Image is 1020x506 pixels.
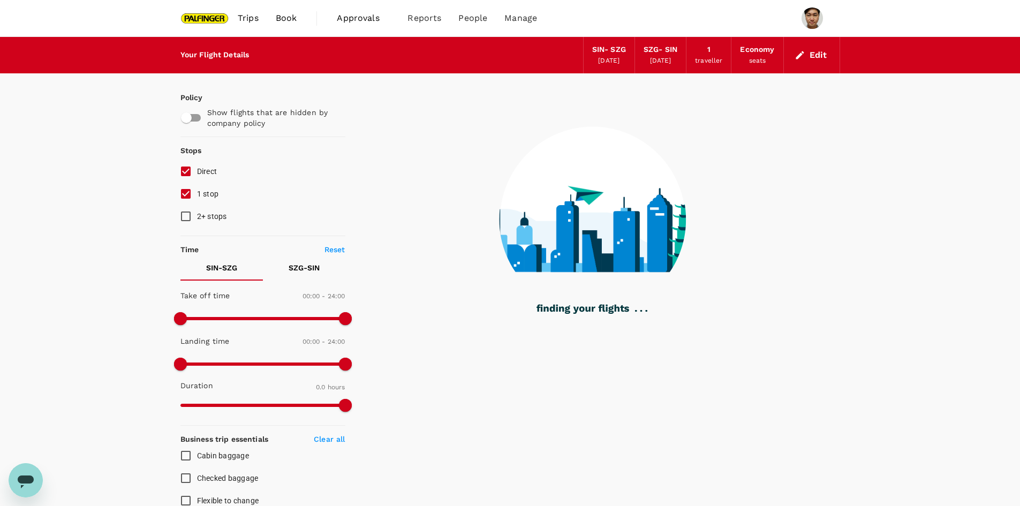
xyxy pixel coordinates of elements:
[592,44,626,56] div: SIN - SZG
[644,44,677,56] div: SZG - SIN
[180,380,213,391] p: Duration
[180,92,190,103] p: Policy
[180,244,199,255] p: Time
[645,310,647,312] g: .
[695,56,722,66] div: traveller
[504,12,537,25] span: Manage
[650,56,671,66] div: [DATE]
[458,12,487,25] span: People
[303,292,345,300] span: 00:00 - 24:00
[180,146,202,155] strong: Stops
[197,167,217,176] span: Direct
[407,12,441,25] span: Reports
[740,44,774,56] div: Economy
[197,496,259,505] span: Flexible to change
[749,56,766,66] div: seats
[635,310,637,312] g: .
[303,338,345,345] span: 00:00 - 24:00
[180,336,230,346] p: Landing time
[197,212,227,221] span: 2+ stops
[180,290,230,301] p: Take off time
[598,56,619,66] div: [DATE]
[289,262,320,273] p: SZG - SIN
[180,49,250,61] div: Your Flight Details
[316,383,345,391] span: 0.0 hours
[9,463,43,497] iframe: Button to launch messaging window
[197,474,259,482] span: Checked baggage
[207,107,338,129] p: Show flights that are hidden by company policy
[206,262,237,273] p: SIN - SZG
[792,47,831,64] button: Edit
[324,244,345,255] p: Reset
[314,434,345,444] p: Clear all
[802,7,823,29] img: Zhi Kai Loh
[707,44,711,56] div: 1
[640,310,642,312] g: .
[337,12,390,25] span: Approvals
[276,12,297,25] span: Book
[197,190,219,198] span: 1 stop
[238,12,259,25] span: Trips
[180,435,269,443] strong: Business trip essentials
[180,6,230,30] img: Palfinger Asia Pacific Pte Ltd
[537,305,629,314] g: finding your flights
[197,451,249,460] span: Cabin baggage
